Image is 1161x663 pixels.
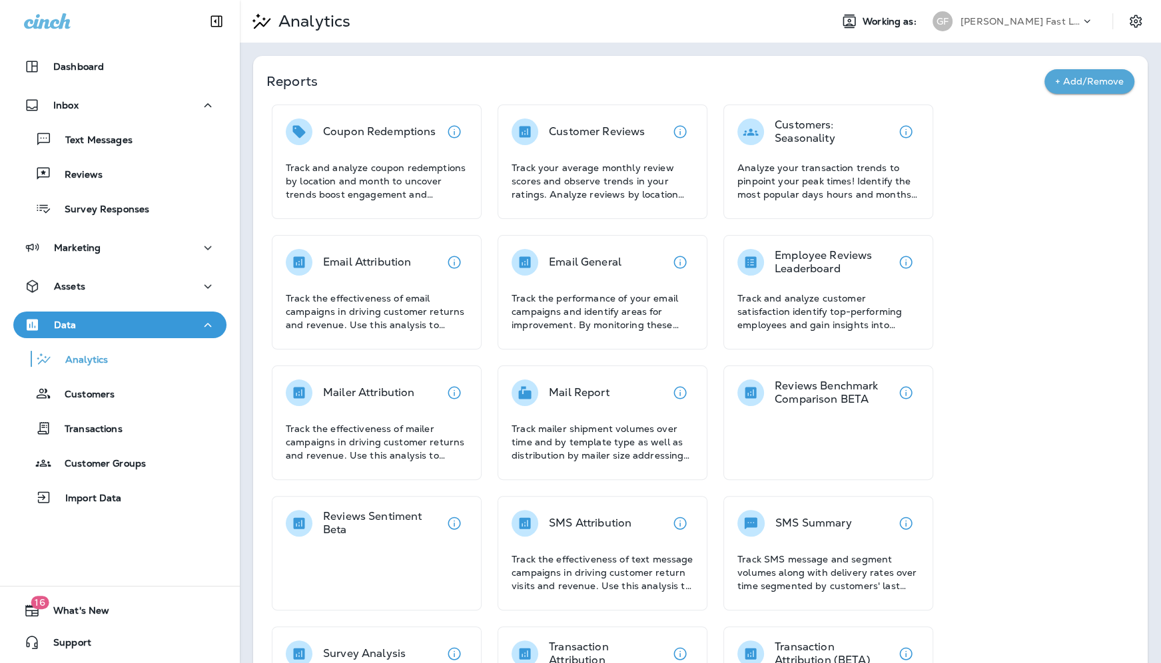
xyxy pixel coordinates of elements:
p: Assets [54,281,85,292]
p: Survey Responses [51,204,149,216]
button: View details [893,379,919,406]
p: Customers: Seasonality [775,118,893,145]
p: Text Messages [52,134,133,147]
button: View details [893,510,919,537]
button: Data [13,312,226,338]
button: Analytics [13,345,226,373]
p: [PERSON_NAME] Fast Lube dba [PERSON_NAME] [961,16,1080,27]
p: Track SMS message and segment volumes along with delivery rates over time segmented by customers'... [737,552,919,592]
p: Track your average monthly review scores and observe trends in your ratings. Analyze reviews by l... [512,161,693,201]
button: View details [441,249,468,276]
p: SMS Attribution [549,517,631,530]
p: Reviews Sentiment Beta [323,510,441,537]
p: Data [54,320,77,330]
p: Reports [266,72,1044,91]
p: Inbox [53,100,79,110]
p: Track and analyze customer satisfaction identify top-performing employees and gain insights into ... [737,292,919,331]
button: Dashboard [13,53,226,80]
button: View details [893,249,919,276]
p: Marketing [54,242,101,253]
button: View details [893,118,919,145]
p: Coupon Redemptions [323,125,436,138]
p: Dashboard [53,61,104,72]
button: View details [441,379,468,406]
p: Track the effectiveness of mailer campaigns in driving customer returns and revenue. Use this ana... [286,422,468,462]
p: Mailer Attribution [323,386,415,399]
p: Analytics [52,354,108,367]
button: View details [441,510,468,537]
button: Settings [1124,9,1148,33]
p: Customer Reviews [549,125,645,138]
p: Employee Reviews Leaderboard [775,249,893,276]
button: Customer Groups [13,449,226,477]
button: Customers [13,379,226,407]
div: GF [933,11,953,31]
p: Email Attribution [323,256,411,269]
button: Inbox [13,92,226,118]
button: Transactions [13,414,226,442]
button: 16What's New [13,597,226,624]
p: Email General [549,256,621,269]
span: What's New [40,605,109,621]
p: Track the effectiveness of email campaigns in driving customer returns and revenue. Use this anal... [286,292,468,331]
p: Mail Report [549,386,609,399]
p: Survey Analysis [323,647,406,660]
button: Assets [13,273,226,300]
p: SMS Summary [775,517,852,530]
button: Marketing [13,234,226,261]
p: Customers [51,389,115,401]
button: View details [667,379,693,406]
p: Track the performance of your email campaigns and identify areas for improvement. By monitoring t... [512,292,693,331]
button: View details [667,118,693,145]
p: Analytics [273,11,350,31]
span: 16 [31,596,49,609]
button: + Add/Remove [1044,69,1134,94]
p: Track the effectiveness of text message campaigns in driving customer return visits and revenue. ... [512,552,693,592]
p: Reviews Benchmark Comparison BETA [775,379,893,406]
button: Reviews [13,160,226,188]
p: Reviews [51,169,103,182]
button: View details [441,118,468,145]
p: Analyze your transaction trends to pinpoint your peak times! Identify the most popular days hours... [737,161,919,201]
button: Text Messages [13,125,226,153]
button: Import Data [13,483,226,511]
p: Import Data [52,493,122,505]
p: Customer Groups [51,458,146,471]
button: Collapse Sidebar [198,8,235,35]
span: Working as: [863,16,919,27]
p: Track and analyze coupon redemptions by location and month to uncover trends boost engagement and... [286,161,468,201]
button: Support [13,629,226,656]
button: View details [667,249,693,276]
button: View details [667,510,693,537]
span: Support [40,637,91,653]
button: Survey Responses [13,194,226,222]
p: Track mailer shipment volumes over time and by template type as well as distribution by mailer si... [512,422,693,462]
p: Transactions [51,423,123,436]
